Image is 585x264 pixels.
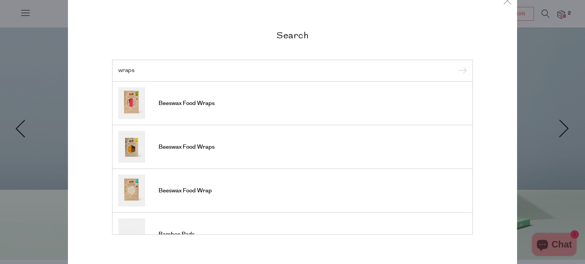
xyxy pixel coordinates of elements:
img: Beeswax Food Wraps [118,87,145,119]
input: Search [118,67,467,73]
img: Beeswax Food Wraps [118,131,145,163]
span: Bamboo Pads [159,231,195,238]
a: Bamboo Pads [118,218,467,250]
a: Beeswax Food Wrap [118,175,467,207]
h2: Search [112,29,473,40]
span: Beeswax Food Wraps [159,143,215,151]
span: Beeswax Food Wrap [159,187,212,195]
img: Bamboo Pads [118,218,145,250]
a: Beeswax Food Wraps [118,131,467,163]
img: Beeswax Food Wrap [118,175,145,207]
a: Beeswax Food Wraps [118,87,467,119]
span: Beeswax Food Wraps [159,100,215,107]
